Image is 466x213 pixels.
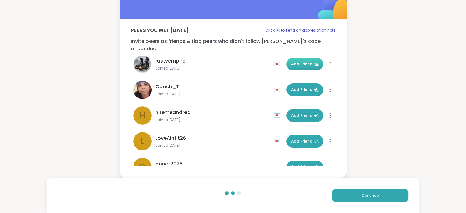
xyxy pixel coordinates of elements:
div: 💌 [274,85,283,95]
button: Add Friend [286,58,323,70]
button: Add Friend [286,135,323,148]
p: Invite peers as friends & flag peers who didn't follow [PERSON_NAME]'s code of conduct [131,38,335,52]
button: Continue [332,189,408,202]
span: hiremeandrea [155,109,191,116]
button: Add Friend [286,161,323,173]
p: Click 💌 to send an appreciation note [265,27,335,34]
span: Add Friend [291,61,319,67]
button: Add Friend [286,83,323,96]
div: 💌 [274,59,283,69]
img: Coach_T [133,81,152,99]
div: 💌 [274,162,283,172]
span: Joined [DATE] [155,92,270,97]
p: Peers you met [DATE] [131,27,189,34]
span: LoveAintIt26 [155,135,186,142]
span: h [139,109,145,122]
span: dougr2026 [155,160,183,168]
span: Coach_T [155,83,179,90]
span: Add Friend [291,164,319,170]
span: Joined [DATE] [155,143,270,148]
span: Continue [362,193,379,198]
span: Add Friend [291,139,319,144]
span: Add Friend [291,113,319,118]
div: 💌 [274,136,283,146]
span: Add Friend [291,87,319,93]
span: L [141,135,144,148]
button: Add Friend [286,109,323,122]
div: 💌 [274,111,283,120]
span: Joined [DATE] [155,117,270,122]
span: Joined [DATE] [155,66,270,71]
img: rustyempire [133,55,152,73]
span: rustyempire [155,57,185,65]
span: d [139,161,146,173]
